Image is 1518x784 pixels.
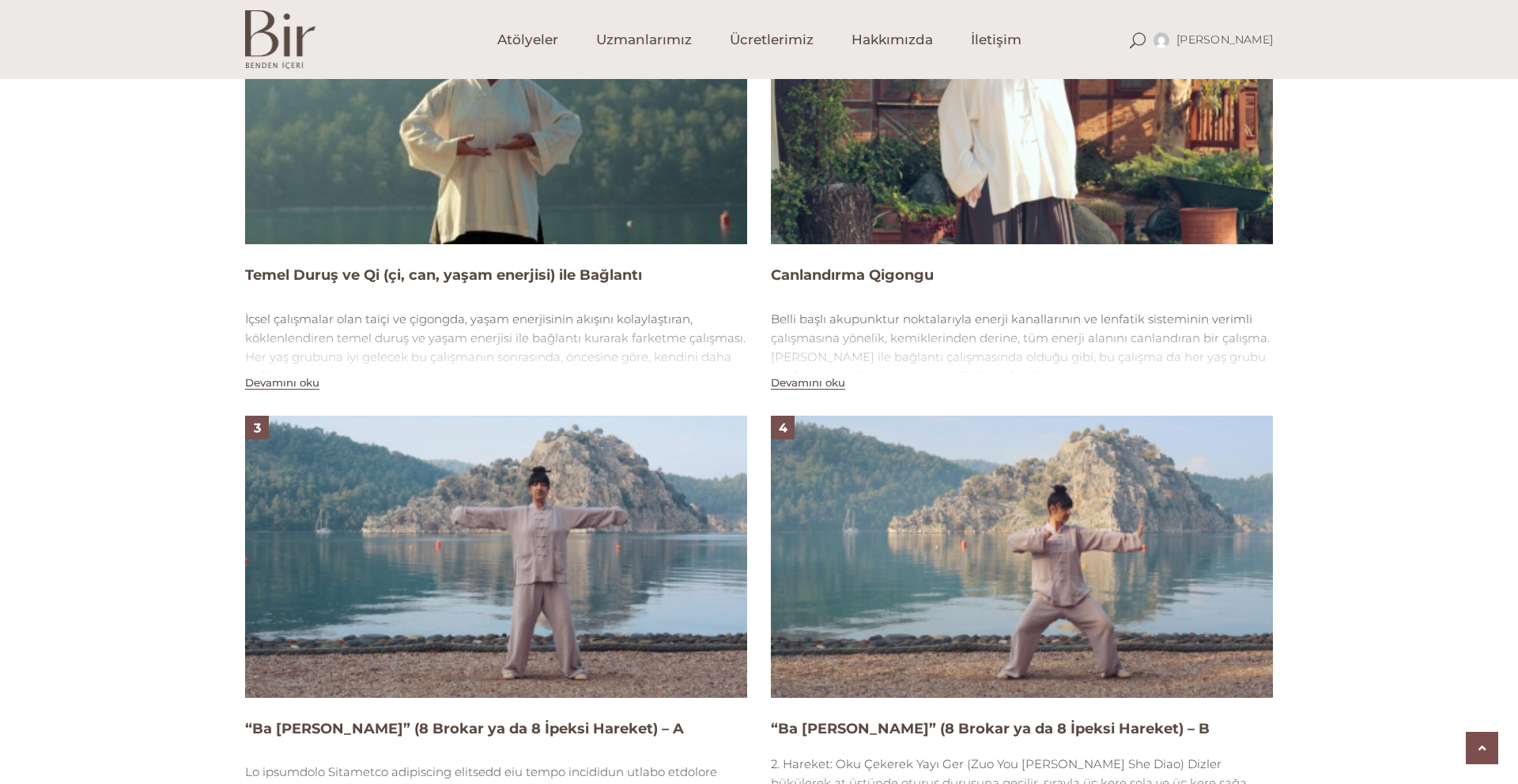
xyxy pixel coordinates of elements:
span: Uzmanlarımız [596,31,692,49]
button: Devamını oku [771,376,845,390]
span: Hakkımızda [852,31,933,49]
p: Belli başlı akupunktur noktalarıyla enerji kanallarının ve lenfatik sisteminin verimli çalışmasın... [771,310,1273,424]
span: İletişim [971,31,1021,49]
h4: “Ba [PERSON_NAME]” (8 Brokar ya da 8 İpeksi Hareket) – B [771,719,1273,739]
span: [PERSON_NAME] [1176,32,1273,47]
h4: Canlandırma Qigongu [771,266,1273,285]
p: İçsel çalışmalar olan taiçi ve çigongda, yaşam enerjisinin akışını kolaylaştıran, köklenlendiren ... [245,310,747,386]
span: 4 [779,420,787,435]
h4: “Ba [PERSON_NAME]” (8 Brokar ya da 8 İpeksi Hareket) – A [245,719,747,739]
span: Ücretlerimiz [730,31,814,49]
h4: Temel Duruş ve Qi (çi, can, yaşam enerjisi) ile Bağlantı [245,266,747,285]
span: Atölyeler [497,31,558,49]
button: Devamını oku [245,376,319,390]
span: 3 [254,420,261,435]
